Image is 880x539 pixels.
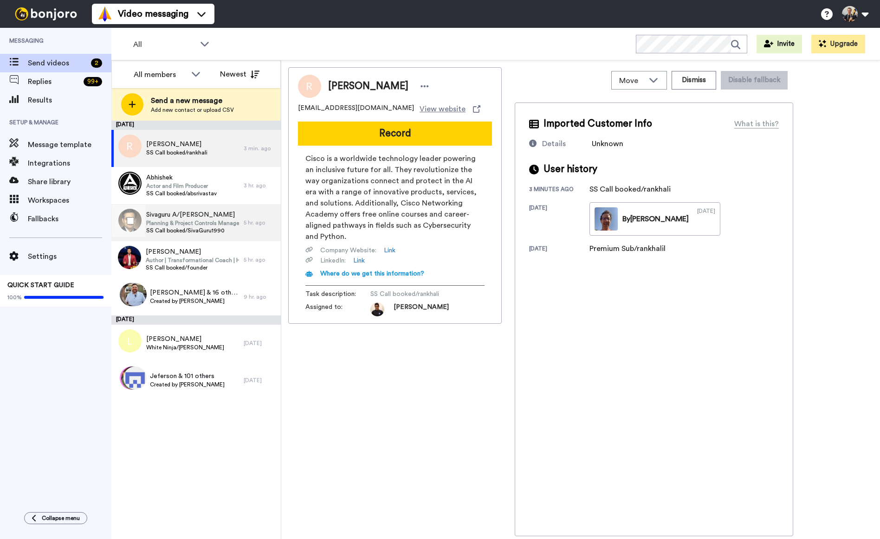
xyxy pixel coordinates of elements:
[11,7,81,20] img: bj-logo-header-white.svg
[757,35,802,53] button: Invite
[28,95,111,106] span: Results
[305,289,370,299] span: Task description :
[811,35,865,53] button: Upgrade
[146,140,207,149] span: [PERSON_NAME]
[150,372,225,381] span: Jeferson & 101 others
[320,246,376,255] span: Company Website :
[84,77,102,86] div: 99 +
[42,514,80,522] span: Collapse menu
[542,138,566,149] div: Details
[146,334,224,344] span: [PERSON_NAME]
[244,256,276,263] div: 5 hr. ago
[28,195,111,206] span: Workspaces
[672,71,716,90] button: Dismiss
[305,153,485,242] span: Cisco is a worldwide technology leader powering an inclusive future for all. They revolutionize t...
[305,302,370,316] span: Assigned to:
[146,182,217,190] span: Actor and Film Producer
[120,366,143,390] img: si.png
[118,7,188,20] span: Video messaging
[146,190,217,197] span: SS Call booked/absrivastav
[320,256,346,265] span: LinkedIn :
[244,219,276,226] div: 5 hr. ago
[150,297,239,305] span: Created by [PERSON_NAME]
[118,246,141,269] img: c331cb97-2d60-44cc-b43b-2c5eb7bc53ec.jpg
[298,122,492,146] button: Record
[118,329,142,353] img: l.png
[133,39,195,50] span: All
[28,139,111,150] span: Message template
[146,344,224,351] span: White Ninja/[PERSON_NAME]
[529,186,589,195] div: 3 minutes ago
[592,140,623,148] span: Unknown
[420,103,466,115] span: View website
[28,251,111,262] span: Settings
[118,172,142,195] img: 291155c9-8d95-4b38-b9a1-f56d5ac21217.png
[28,176,111,187] span: Share library
[123,283,147,306] img: e86f5016-da0d-4917-bcdc-ea839204cc1e.jpg
[589,184,671,195] div: SS Call booked/rankhali
[244,145,276,152] div: 3 min. ago
[97,6,112,21] img: vm-color.svg
[111,121,281,130] div: [DATE]
[244,377,276,384] div: [DATE]
[121,366,144,390] img: e9f1aec3-e767-48cf-aeac-cae3f3add142.jpg
[734,118,779,129] div: What is this?
[7,282,74,289] span: QUICK START GUIDE
[622,213,689,225] div: By [PERSON_NAME]
[370,289,459,299] span: SS Call booked/rankhali
[320,270,424,277] span: Where do we get this information?
[244,293,276,301] div: 9 hr. ago
[121,283,144,306] img: 160658e0-a624-497e-84d1-5c2709ca11d4.jpg
[134,69,187,80] div: All members
[150,288,239,297] span: [PERSON_NAME] & 16 others
[146,149,207,156] span: SS Call booked/rankhali
[120,283,143,306] img: f0fee6f7-db04-4706-bcb5-3b50d4ee1896.jpg
[151,106,234,114] span: Add new contact or upload CSV
[146,257,239,264] span: Author | Transformational Coach | Habits Coach
[384,246,395,255] a: Link
[7,294,22,301] span: 100%
[721,71,788,90] button: Disable fallback
[28,158,111,169] span: Integrations
[544,162,597,176] span: User history
[213,65,266,83] button: Newest
[28,213,111,225] span: Fallbacks
[244,340,276,347] div: [DATE]
[298,103,414,115] span: [EMAIL_ADDRESS][DOMAIN_NAME]
[28,58,87,69] span: Send videos
[394,302,449,316] span: [PERSON_NAME]
[28,76,80,87] span: Replies
[353,256,365,265] a: Link
[420,103,480,115] a: View website
[619,75,644,86] span: Move
[151,95,234,106] span: Send a new message
[118,135,142,158] img: r.png
[697,207,715,231] div: [DATE]
[146,264,239,271] span: SS Call booked/founder
[24,512,87,524] button: Collapse menu
[298,75,321,98] img: Image of Rana
[589,243,666,254] div: Premium Sub/rankhalil
[146,247,239,257] span: [PERSON_NAME]
[150,381,225,388] span: Created by [PERSON_NAME]
[328,79,408,93] span: [PERSON_NAME]
[91,58,102,68] div: 2
[544,117,652,131] span: Imported Customer Info
[146,210,239,219] span: Sivaguru A/[PERSON_NAME]
[589,202,720,236] a: By[PERSON_NAME][DATE]
[146,219,239,227] span: Planning & Project Controls Manager
[244,182,276,189] div: 3 hr. ago
[529,204,589,236] div: [DATE]
[146,227,239,234] span: SS Call booked/SivaGuru1990
[529,245,589,254] div: [DATE]
[111,315,281,325] div: [DATE]
[146,173,217,182] span: Abhishek
[123,366,147,390] img: e95e8fa2-44bc-4203-bf19-9913ffebba43.webp
[370,302,384,316] img: 0c037276-11c8-4005-a84d-1b0a694f3677-1549674855.jpg
[595,207,618,231] img: d0b0bba5-5625-49a8-9644-2933cef874c0-thumb.jpg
